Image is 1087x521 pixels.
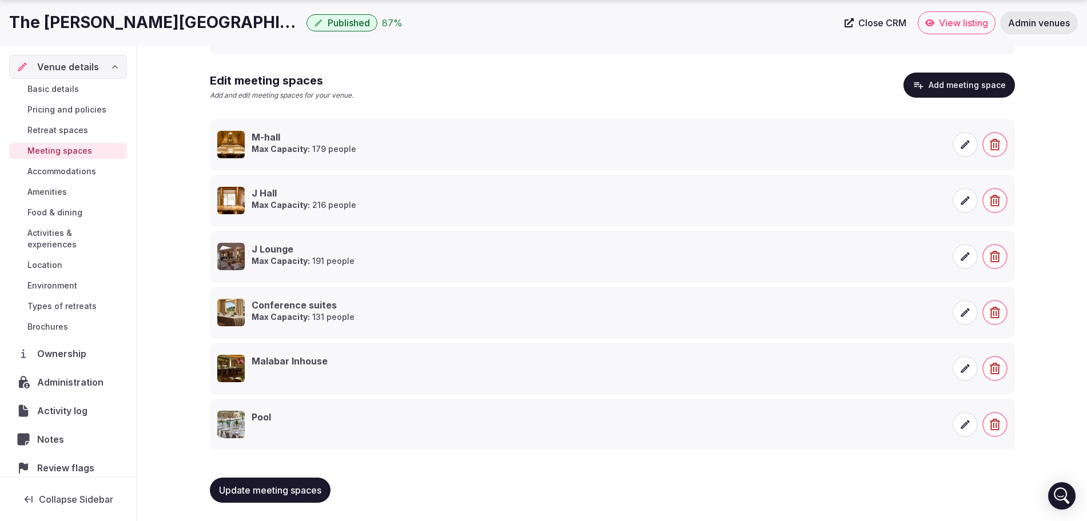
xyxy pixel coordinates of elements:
h3: M-hall [252,131,356,143]
button: 87% [382,16,403,30]
span: Activities & experiences [27,227,122,250]
h2: Edit meeting spaces [210,73,353,89]
a: Environment [9,278,127,294]
h3: Conference suites [252,299,355,311]
p: Add and edit meeting spaces for your venue. [210,91,353,101]
h3: J Lounge [252,243,355,255]
a: Amenities [9,184,127,200]
p: 131 people [252,311,355,323]
a: Meeting spaces [9,143,127,159]
a: Close CRM [838,11,913,34]
span: Environment [27,280,77,291]
span: Location [27,259,62,271]
a: Food & dining [9,205,127,221]
span: Basic details [27,83,79,95]
strong: Max Capacity: [252,256,310,266]
button: Add meeting space [903,73,1015,98]
strong: Max Capacity: [252,144,310,154]
span: Ownership [37,347,91,360]
strong: Max Capacity: [252,312,310,322]
a: Brochures [9,319,127,335]
span: Pricing and policies [27,104,106,115]
strong: Max Capacity: [252,200,310,210]
p: 216 people [252,199,356,211]
img: M-hall [217,131,245,158]
span: View listing [939,17,988,29]
a: Activity log [9,399,127,423]
img: Pool [217,411,245,438]
span: Admin venues [1008,17,1070,29]
span: Activity log [37,404,92,418]
p: 191 people [252,255,355,267]
span: Collapse Sidebar [39,494,113,505]
img: Conference suites [217,299,245,326]
span: Food & dining [27,207,82,218]
button: Published [306,14,377,31]
a: Ownership [9,342,127,366]
a: Basic details [9,81,127,97]
a: View listing [918,11,996,34]
img: Malabar Inhouse [217,355,245,382]
h1: The [PERSON_NAME][GEOGRAPHIC_DATA] [9,11,302,34]
a: Admin venues [1000,11,1078,34]
div: 87 % [382,16,403,30]
a: Notes [9,427,127,451]
span: Types of retreats [27,300,97,312]
a: Accommodations [9,163,127,179]
img: J Lounge [217,243,245,270]
span: Brochures [27,321,68,332]
h3: J Hall [252,187,356,199]
span: Accommodations [27,166,96,177]
button: Update meeting spaces [210,478,331,503]
a: Pricing and policies [9,102,127,118]
span: Amenities [27,186,67,198]
p: 179 people [252,143,356,155]
span: Administration [37,375,108,389]
a: Review flags [9,456,127,480]
button: Collapse Sidebar [9,487,127,512]
a: Location [9,257,127,273]
span: Retreat spaces [27,125,88,136]
span: Review flags [37,461,99,475]
div: Open Intercom Messenger [1048,482,1076,510]
a: Administration [9,370,127,394]
span: Meeting spaces [27,145,92,157]
h3: Malabar Inhouse [252,355,328,367]
span: Venue details [37,60,99,74]
a: Types of retreats [9,298,127,314]
a: Retreat spaces [9,122,127,138]
span: Notes [37,432,69,446]
a: Activities & experiences [9,225,127,253]
h3: Pool [252,411,271,423]
span: Update meeting spaces [219,484,321,496]
span: Close CRM [858,17,906,29]
img: J Hall [217,187,245,214]
span: Published [328,17,370,29]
